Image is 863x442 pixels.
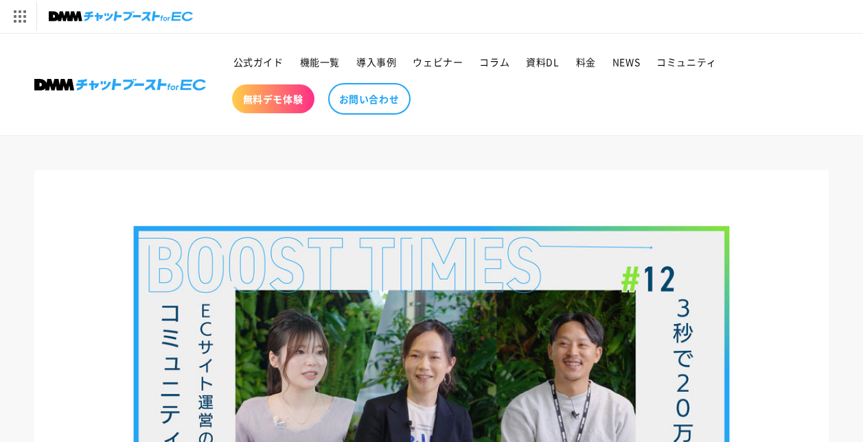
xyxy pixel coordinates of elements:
[225,47,292,76] a: 公式ガイド
[526,56,559,68] span: 資料DL
[471,47,518,76] a: コラム
[300,56,340,68] span: 機能一覧
[518,47,567,76] a: 資料DL
[34,79,206,91] img: 株式会社DMM Boost
[479,56,509,68] span: コラム
[49,7,193,26] img: チャットブーストforEC
[233,56,284,68] span: 公式ガイド
[348,47,404,76] a: 導入事例
[2,2,36,31] img: サービス
[243,93,303,105] span: 無料デモ体験
[648,47,725,76] a: コミュニティ
[576,56,596,68] span: 料金
[612,56,640,68] span: NEWS
[232,84,314,113] a: 無料デモ体験
[568,47,604,76] a: 料金
[339,93,400,105] span: お問い合わせ
[413,56,463,68] span: ウェビナー
[328,83,411,115] a: お問い合わせ
[656,56,717,68] span: コミュニティ
[356,56,396,68] span: 導入事例
[404,47,471,76] a: ウェビナー
[604,47,648,76] a: NEWS
[292,47,348,76] a: 機能一覧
